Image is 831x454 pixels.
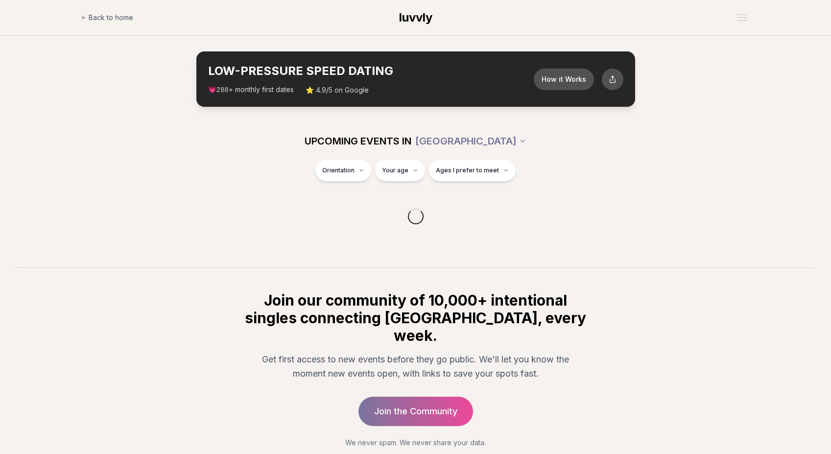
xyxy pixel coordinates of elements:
[315,160,371,181] button: Orientation
[81,8,133,27] a: Back to home
[251,352,580,381] p: Get first access to new events before they go public. We'll let you know the moment new events op...
[375,160,425,181] button: Your age
[305,134,411,148] span: UPCOMING EVENTS IN
[306,85,369,95] span: ⭐ 4.9/5 on Google
[733,10,751,25] button: Open menu
[534,69,594,90] button: How it Works
[382,167,408,174] span: Your age
[436,167,499,174] span: Ages I prefer to meet
[399,10,432,25] a: luvvly
[358,397,473,426] a: Join the Community
[208,85,294,95] span: 💗 + monthly first dates
[243,438,588,448] p: We never spam. We never share your data.
[429,160,516,181] button: Ages I prefer to meet
[216,86,229,94] span: 288
[243,291,588,344] h2: Join our community of 10,000+ intentional singles connecting [GEOGRAPHIC_DATA], every week.
[89,13,133,23] span: Back to home
[399,10,432,24] span: luvvly
[415,130,526,152] button: [GEOGRAPHIC_DATA]
[208,63,534,79] h2: LOW-PRESSURE SPEED DATING
[322,167,355,174] span: Orientation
